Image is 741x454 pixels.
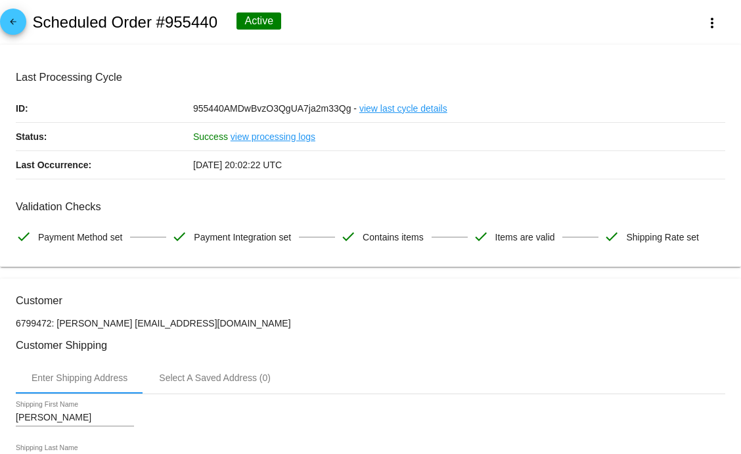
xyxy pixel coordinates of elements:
[38,223,122,251] span: Payment Method set
[231,123,315,150] a: view processing logs
[359,95,447,122] a: view last cycle details
[16,318,725,329] p: 6799472: [PERSON_NAME] [EMAIL_ADDRESS][DOMAIN_NAME]
[193,160,282,170] span: [DATE] 20:02:22 UTC
[16,229,32,244] mat-icon: check
[5,17,21,33] mat-icon: arrow_back
[16,95,193,122] p: ID:
[604,229,619,244] mat-icon: check
[16,123,193,150] p: Status:
[193,103,357,114] span: 955440AMDwBvzO3QgUA7ja2m33Qg -
[16,294,725,307] h3: Customer
[32,373,127,383] div: Enter Shipping Address
[626,223,699,251] span: Shipping Rate set
[193,131,228,142] span: Success
[704,15,720,31] mat-icon: more_vert
[16,413,134,423] input: Shipping First Name
[194,223,291,251] span: Payment Integration set
[32,13,217,32] h2: Scheduled Order #955440
[16,151,193,179] p: Last Occurrence:
[495,223,555,251] span: Items are valid
[363,223,424,251] span: Contains items
[171,229,187,244] mat-icon: check
[340,229,356,244] mat-icon: check
[16,339,725,352] h3: Customer Shipping
[16,71,725,83] h3: Last Processing Cycle
[236,12,281,30] div: Active
[473,229,489,244] mat-icon: check
[159,373,271,383] div: Select A Saved Address (0)
[16,200,725,213] h3: Validation Checks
